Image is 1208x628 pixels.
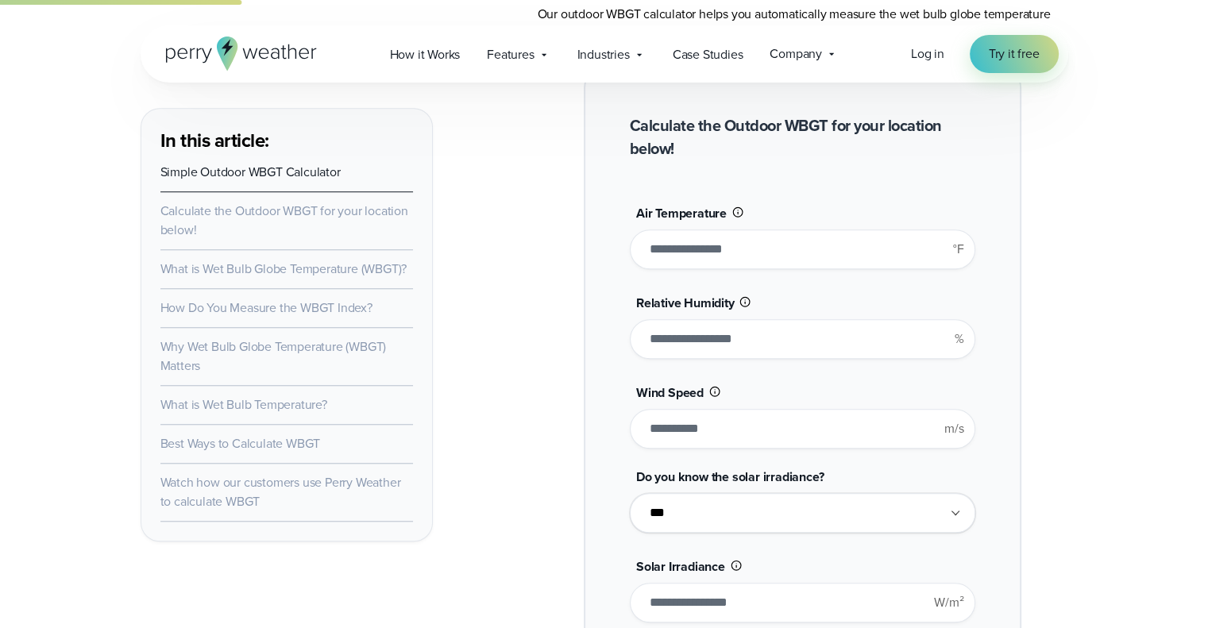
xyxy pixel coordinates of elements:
a: What is Wet Bulb Temperature? [160,395,327,414]
span: How it Works [390,45,461,64]
a: Watch how our customers use Perry Weather to calculate WBGT [160,473,401,510]
a: Why Wet Bulb Globe Temperature (WBGT) Matters [160,337,387,375]
h2: Calculate the Outdoor WBGT for your location below! [630,114,975,160]
span: Air Temperature [636,204,727,222]
p: Our outdoor WBGT calculator helps you automatically measure the wet bulb globe temperature quickl... [538,5,1068,43]
a: Try it free [970,35,1059,73]
h3: In this article: [160,128,413,153]
span: Company [770,44,822,64]
a: How Do You Measure the WBGT Index? [160,299,372,317]
span: Log in [911,44,944,63]
a: Best Ways to Calculate WBGT [160,434,321,453]
a: Case Studies [659,38,757,71]
span: Solar Irradiance [636,557,725,576]
span: Case Studies [673,45,743,64]
span: Industries [577,45,630,64]
a: Log in [911,44,944,64]
span: Features [487,45,534,64]
span: Try it free [989,44,1040,64]
a: Calculate the Outdoor WBGT for your location below! [160,202,408,239]
span: Do you know the solar irradiance? [636,468,824,486]
a: What is Wet Bulb Globe Temperature (WBGT)? [160,260,407,278]
a: Simple Outdoor WBGT Calculator [160,163,341,181]
span: Wind Speed [636,383,704,402]
span: Relative Humidity [636,294,735,312]
a: How it Works [376,38,474,71]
